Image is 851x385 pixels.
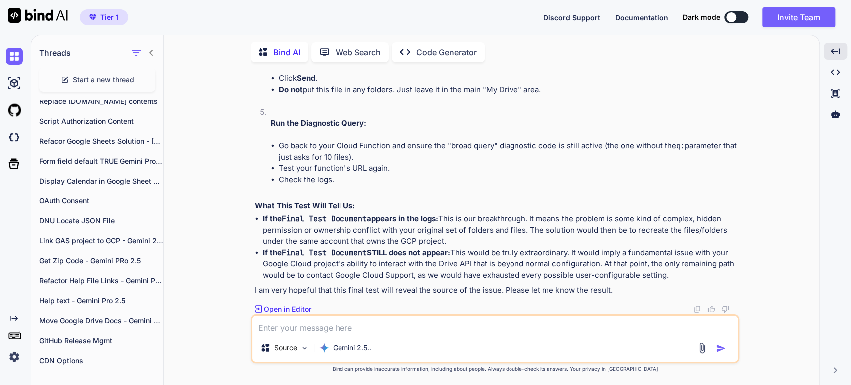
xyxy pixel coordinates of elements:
[333,343,371,353] p: Gemini 2.5..
[6,48,23,65] img: chat
[336,46,381,58] p: Web Search
[39,176,163,186] p: Display Calendar in Google Sheet cells - Gemini Pro 2.5
[721,305,729,313] img: dislike
[39,196,163,206] p: OAuth Consent
[279,84,737,96] li: put this file in any folders. Just leave it in the main "My Drive" area.
[279,174,737,186] li: Check the logs.
[6,129,23,146] img: darkCloudIdeIcon
[39,216,163,226] p: DNU Locate JSON File
[297,73,315,83] strong: Send
[683,12,720,22] span: Dark mode
[676,141,684,151] code: q:
[39,236,163,246] p: Link GAS project to GCP - Gemini 2.5 Pro
[255,285,737,296] p: I am very hopeful that this final test will reveal the source of the issue. Please let me know th...
[319,343,329,353] img: Gemini 2.5 Pro
[39,47,71,59] h1: Threads
[274,343,297,353] p: Source
[279,85,303,94] strong: Do not
[39,156,163,166] p: Form field default TRUE Gemini Pro 2.5
[282,248,367,258] code: Final Test Document
[273,46,300,58] p: Bind AI
[693,305,701,313] img: copy
[615,13,668,22] span: Documentation
[39,136,163,146] p: Refacor Google Sheets Solution - [PERSON_NAME] 4
[39,276,163,286] p: Refactor Help File Links - Gemini Pro 2.5
[6,75,23,92] img: ai-studio
[6,348,23,365] img: settings
[264,304,311,314] p: Open in Editor
[543,13,600,22] span: Discord Support
[263,214,438,223] strong: If the appears in the logs:
[279,163,737,174] li: Test your function's URL again.
[716,343,726,353] img: icon
[263,213,737,247] li: This is our breakthrough. It means the problem is some kind of complex, hidden permission or owne...
[340,62,366,72] strong: Viewer
[8,8,68,23] img: Bind AI
[39,256,163,266] p: Get Zip Code - Gemini PRo 2.5
[251,365,739,373] p: Bind can provide inaccurate information, including about people. Always double-check its answers....
[300,344,309,352] img: Pick Models
[89,14,96,20] img: premium
[80,9,128,25] button: premiumTier 1
[271,118,366,128] strong: Run the Diagnostic Query:
[263,248,450,257] strong: If the STILL does not appear:
[416,46,477,58] p: Code Generator
[696,342,708,354] img: attachment
[39,96,163,106] p: Replace [DOMAIN_NAME] contents
[6,102,23,119] img: githubLight
[279,140,737,163] li: Go back to your Cloud Function and ensure the "broad query" diagnostic code is still active (the ...
[282,214,367,224] code: Final Test Document
[100,12,119,22] span: Tier 1
[39,356,163,366] p: CDN Options
[615,12,668,23] button: Documentation
[707,305,715,313] img: like
[39,316,163,326] p: Move Google Drive Docs - Gemini Pro 2.5
[39,336,163,346] p: GitHub Release Mgmt
[279,73,737,84] li: Click .
[263,247,737,281] li: This would be truly extraordinary. It would imply a fundamental issue with your Google Cloud proj...
[255,201,355,210] strong: What This Test Will Tell Us:
[39,296,163,306] p: Help text - Gemini Pro 2.5
[543,12,600,23] button: Discord Support
[762,7,835,27] button: Invite Team
[39,116,163,126] p: Script Authorization Content
[73,75,134,85] span: Start a new thread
